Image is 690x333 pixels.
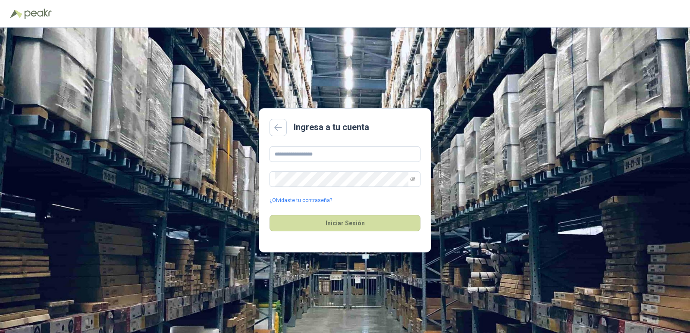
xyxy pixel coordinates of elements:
h2: Ingresa a tu cuenta [294,121,369,134]
button: Iniciar Sesión [270,215,420,231]
img: Logo [10,9,22,18]
img: Peakr [24,9,52,19]
span: eye-invisible [410,177,415,182]
a: ¿Olvidaste tu contraseña? [270,196,332,205]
